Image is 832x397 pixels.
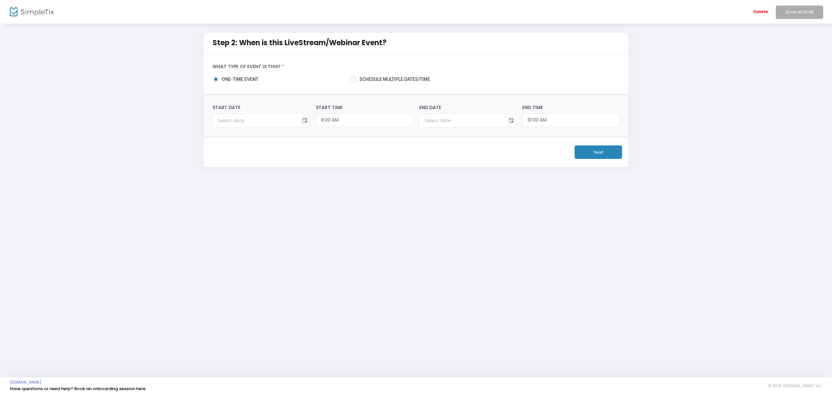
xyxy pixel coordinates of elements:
div: Step 2: When is this LiveStream/Webinar Event? [210,37,416,59]
a: Have questions or need help? Book an onboarding session here [10,386,146,392]
label: End Date [419,104,516,111]
span: © 2025 [DOMAIN_NAME] Inc. [768,383,822,388]
input: End Time [522,113,619,127]
button: Toggle calendar [507,114,516,127]
input: Select date [213,114,300,127]
label: End Time [522,104,619,111]
a: [DOMAIN_NAME] [10,380,42,385]
span: Delete [754,3,768,21]
label: Start Time [316,104,413,111]
input: Start Time [316,113,413,127]
span: Schedule multiple dates/time [357,76,430,83]
label: What type of event is this? [213,64,619,70]
span: one-time event [219,76,258,83]
button: Next [575,145,622,159]
button: Toggle calendar [300,114,309,127]
label: Start Date [213,104,309,111]
input: Select date [420,114,507,127]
